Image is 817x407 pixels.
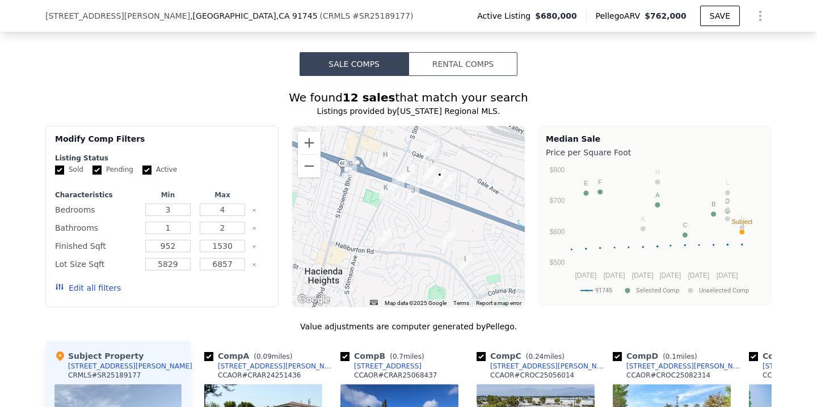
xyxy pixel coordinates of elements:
span: ( miles) [385,353,428,361]
div: 16420 Elm Haven Dr [459,253,471,273]
a: Open this area in Google Maps (opens a new window) [295,292,332,307]
text: [DATE] [632,272,654,279]
button: Rental Comps [408,52,517,76]
div: 1333 Lancewood Ave [344,158,357,177]
a: [STREET_ADDRESS][PERSON_NAME] [477,362,608,371]
a: [STREET_ADDRESS][PERSON_NAME] [204,362,336,371]
span: 0.1 [666,353,676,361]
div: [STREET_ADDRESS][PERSON_NAME] [626,362,744,371]
span: ( miles) [658,353,701,361]
div: [STREET_ADDRESS][PERSON_NAME] [218,362,336,371]
span: Active Listing [477,10,535,22]
div: CCAOR # CRAR24251436 [218,371,301,380]
a: [STREET_ADDRESS] [340,362,422,371]
div: Lot Size Sqft [55,256,138,272]
label: Pending [92,165,133,175]
div: Comp A [204,350,297,362]
div: 16006 Wedgeworth Dr [380,182,392,201]
span: , CA 91745 [276,11,318,20]
div: [STREET_ADDRESS][PERSON_NAME] [490,362,608,371]
div: Bedrooms [55,202,138,218]
div: ( ) [320,10,414,22]
div: Listings provided by [US_STATE] Regional MLS . [45,105,772,117]
text: [DATE] [717,272,738,279]
label: Sold [55,165,83,175]
div: Characteristics [55,190,138,200]
div: Comp D [613,350,702,362]
span: Pellego ARV [596,10,645,22]
a: Report a map error [476,300,521,306]
input: Sold [55,166,64,175]
span: CRMLS [323,11,350,20]
a: Terms (opens in new tab) [453,300,469,306]
text: Subject [731,218,752,225]
div: Max [197,190,247,200]
text: [DATE] [688,272,710,279]
button: Keyboard shortcuts [370,300,378,305]
button: Edit all filters [55,282,121,294]
a: [STREET_ADDRESS][PERSON_NAME] [613,362,744,371]
div: CCAOR # CROC25056014 [490,371,574,380]
div: Min [143,190,193,200]
div: We found that match your search [45,90,772,105]
div: Modify Comp Filters [55,133,269,154]
text: [DATE] [604,272,625,279]
span: $762,000 [645,11,687,20]
button: Show Options [749,5,772,27]
strong: 12 sales [343,91,395,104]
span: [STREET_ADDRESS][PERSON_NAME] [45,10,190,22]
div: A chart. [546,160,764,302]
text: J [726,205,730,212]
span: ( miles) [249,353,297,361]
label: Active [142,165,177,175]
div: 16044 Garo St [392,173,405,192]
div: Bathrooms [55,220,138,236]
div: Comp C [477,350,569,362]
div: Subject Property [54,350,144,362]
text: K [641,215,646,222]
button: Sale Comps [300,52,408,76]
text: Selected Comp [636,287,679,294]
span: Map data ©2025 Google [385,300,447,306]
button: Clear [252,262,256,267]
text: G [725,197,730,203]
div: Listing Status [55,154,269,163]
div: 16320 Denley St [433,169,446,188]
button: Zoom in [298,132,321,154]
div: 16140 Bycroft St [407,185,419,204]
text: B [711,201,715,207]
input: Pending [92,166,102,175]
div: Comp B [340,350,429,362]
span: 0.09 [256,353,272,361]
div: [STREET_ADDRESS][PERSON_NAME] [68,362,192,371]
text: F [598,179,602,185]
div: 16230 Denley St [423,165,435,184]
div: CCAOR # CRAR25068437 [354,371,437,380]
button: SAVE [700,6,740,26]
div: 16154 Binney St [402,164,415,183]
span: # SR25189177 [352,11,410,20]
button: Clear [252,226,256,231]
span: $680,000 [535,10,577,22]
div: CRMLS # SR25189177 [68,371,141,380]
text: E [584,180,588,186]
img: Google [295,292,332,307]
button: Clear [252,208,256,213]
button: Zoom out [298,155,321,177]
span: ( miles) [521,353,569,361]
text: $500 [550,258,565,266]
text: $800 [550,166,565,174]
input: Active [142,166,151,175]
div: Value adjustments are computer generated by Pellego . [45,321,772,332]
div: 1708 Fieldgate Ave [443,230,455,249]
text: C [683,222,687,228]
div: Median Sale [546,133,764,145]
text: L [726,179,729,186]
button: Clear [252,244,256,249]
text: [DATE] [660,272,681,279]
div: 1241 Gayland Ave [379,149,391,168]
div: 16366 Denley St [443,172,456,192]
span: , [GEOGRAPHIC_DATA] [190,10,317,22]
text: 91745 [595,287,612,294]
div: 16035 Flamstead Dr [379,228,391,247]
